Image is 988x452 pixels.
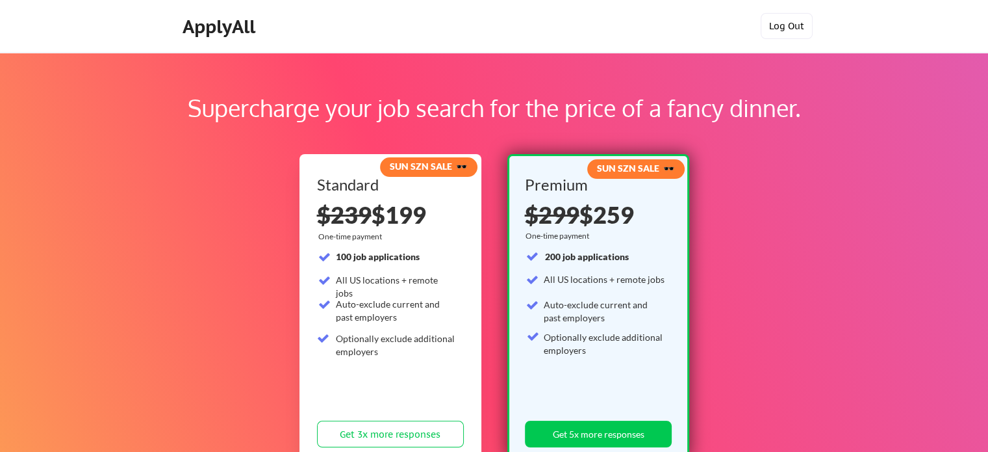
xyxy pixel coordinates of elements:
div: $259 [525,203,668,226]
button: Get 5x more responses [525,421,672,447]
div: One-time payment [526,231,594,241]
s: $239 [317,200,372,229]
div: $199 [317,203,464,226]
div: All US locations + remote jobs [336,274,456,299]
div: All US locations + remote jobs [544,273,665,286]
s: $299 [525,200,579,229]
div: Supercharge your job search for the price of a fancy dinner. [83,90,905,126]
div: Optionally exclude additional employers [336,332,456,358]
button: Log Out [761,13,813,39]
div: One-time payment [318,232,386,242]
strong: 200 job applications [545,251,629,262]
strong: 100 job applications [336,251,420,262]
div: Auto-exclude current and past employers [544,299,665,324]
div: Auto-exclude current and past employers [336,298,456,323]
div: Premium [525,177,668,193]
div: Standard [317,177,459,193]
strong: SUN SZN SALE 🕶️ [597,163,674,174]
button: Get 3x more responses [317,421,464,447]
div: ApplyAll [183,16,259,38]
div: Optionally exclude additional employers [544,331,665,356]
strong: SUN SZN SALE 🕶️ [390,161,467,172]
